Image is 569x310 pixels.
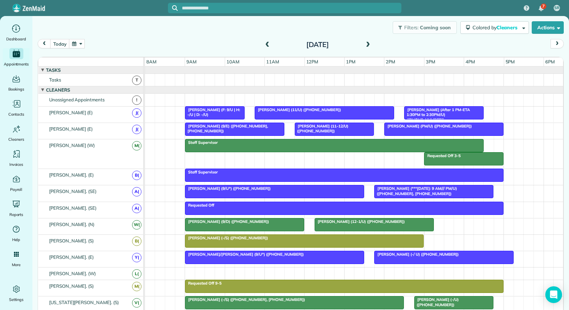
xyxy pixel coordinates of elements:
[12,236,21,243] span: Help
[48,283,95,289] span: [PERSON_NAME]. (S)
[3,148,30,168] a: Invoices
[254,107,341,112] span: [PERSON_NAME] (11/U) ([PHONE_NUMBER])
[185,281,222,286] span: Requested Off 9-5
[185,203,215,208] span: Requested Off
[3,123,30,143] a: Cleaners
[374,186,457,196] span: [PERSON_NAME] (***[DATE]: 9 AM/// PM/U) ([PHONE_NUMBER], [PHONE_NUMBER])
[48,97,106,102] span: Unassigned Appointments
[554,5,559,11] span: SR
[132,253,141,262] span: Y(
[424,153,461,158] span: Requested Off 3-5
[464,59,476,64] span: 4pm
[185,140,218,145] span: Staff Supervisor
[420,24,451,31] span: Coming soon
[132,237,141,246] span: B(
[9,296,24,303] span: Settings
[132,298,141,308] span: V(
[472,24,520,31] span: Colored by
[3,48,30,68] a: Appointments
[9,161,23,168] span: Invoices
[132,95,141,105] span: !
[132,108,141,118] span: J(
[168,5,178,11] button: Focus search
[384,59,397,64] span: 2pm
[50,39,69,48] button: today
[48,142,96,148] span: [PERSON_NAME] (W)
[544,59,556,64] span: 6pm
[534,1,548,16] div: 7 unread notifications
[497,24,519,31] span: Cleaners
[404,24,419,31] span: Filters:
[551,39,564,48] button: next
[3,224,30,243] a: Help
[305,59,320,64] span: 12pm
[9,211,23,218] span: Reports
[504,59,516,64] span: 5pm
[48,172,95,178] span: [PERSON_NAME]. (E)
[185,235,268,240] span: [PERSON_NAME] (-/S) ([PHONE_NUMBER])
[8,136,24,143] span: Cleaners
[132,141,141,150] span: M(
[45,67,62,73] span: Tasks
[314,219,405,224] span: [PERSON_NAME] (12-1/U) ([PHONE_NUMBER])
[374,252,459,257] span: [PERSON_NAME] (-/ U) ([PHONE_NUMBER])
[8,111,24,118] span: Contacts
[414,297,459,307] span: [PERSON_NAME] (-/U) ([PHONE_NUMBER])
[185,219,269,224] span: [PERSON_NAME] (9/D) ([PHONE_NUMBER])
[3,284,30,303] a: Settings
[225,59,241,64] span: 10am
[185,186,271,191] span: [PERSON_NAME] (9/U*) ([PHONE_NUMBER])
[8,86,24,93] span: Bookings
[424,59,437,64] span: 3pm
[132,282,141,291] span: M(
[460,21,529,34] button: Colored byCleaners
[185,124,268,133] span: [PERSON_NAME] (9/E) ([PHONE_NUMBER], [PHONE_NUMBER])
[12,261,21,268] span: More
[274,41,361,48] h2: [DATE]
[132,220,141,230] span: W(
[542,3,545,9] span: 7
[48,222,96,227] span: [PERSON_NAME]. (N)
[48,126,94,132] span: [PERSON_NAME] (E)
[3,173,30,193] a: Payroll
[48,300,120,305] span: [US_STATE][PERSON_NAME]. (S)
[48,205,98,211] span: [PERSON_NAME]. (SE)
[545,286,562,303] div: Open Intercom Messenger
[3,98,30,118] a: Contacts
[384,124,472,129] span: [PERSON_NAME] (PM/U) ([PHONE_NUMBER])
[532,21,564,34] button: Actions
[48,254,95,260] span: [PERSON_NAME]. (E)
[132,204,141,213] span: A(
[48,238,95,243] span: [PERSON_NAME]. (S)
[404,107,470,122] span: [PERSON_NAME] (After 1 PM-ETA 1:30PM to 2:30PM/U) ([PHONE_NUMBER])
[185,59,198,64] span: 9am
[265,59,280,64] span: 11am
[3,73,30,93] a: Bookings
[294,124,348,133] span: [PERSON_NAME] (11-12/U) ([PHONE_NUMBER])
[132,76,141,85] span: T
[45,87,71,93] span: Cleaners
[145,59,158,64] span: 8am
[345,59,357,64] span: 1pm
[48,271,97,276] span: [PERSON_NAME]. (W)
[132,125,141,134] span: J(
[172,5,178,11] svg: Focus search
[3,199,30,218] a: Reports
[10,186,23,193] span: Payroll
[185,252,304,257] span: [PERSON_NAME]/[PERSON_NAME] (9/U*) ([PHONE_NUMBER])
[4,61,29,68] span: Appointments
[132,187,141,196] span: A(
[132,269,141,279] span: L(
[48,77,62,83] span: Tasks
[3,23,30,42] a: Dashboard
[48,188,98,194] span: [PERSON_NAME]. (SE)
[132,171,141,180] span: B(
[185,107,240,117] span: [PERSON_NAME] (F: 9/U | H: -/U | D: -/U)
[185,170,218,175] span: Staff Supervisor
[38,39,51,48] button: prev
[6,36,26,42] span: Dashboard
[185,297,305,302] span: [PERSON_NAME] (-/S) ([PHONE_NUMBER], [PHONE_NUMBER])
[48,110,94,115] span: [PERSON_NAME] (E)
